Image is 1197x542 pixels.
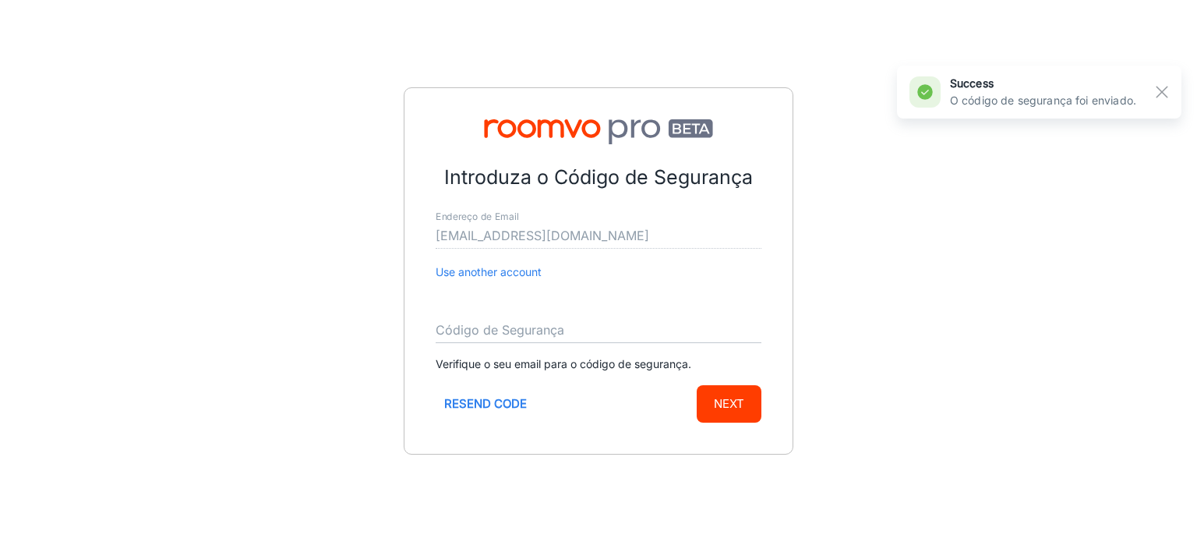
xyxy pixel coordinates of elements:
[436,211,519,224] label: Endereço de Email
[436,318,761,343] input: Enter secure code
[436,224,761,249] input: myname@example.com
[436,356,761,373] p: Verifique o seu email para o código de segurança.
[436,163,761,193] p: Introduza o Código de Segurança
[950,75,1136,92] h6: success
[950,92,1136,109] p: O código de segurança foi enviado.
[436,264,542,281] button: Use another account
[697,385,761,423] button: Next
[436,119,761,144] img: Roomvo PRO Beta
[436,385,535,423] button: Resend code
